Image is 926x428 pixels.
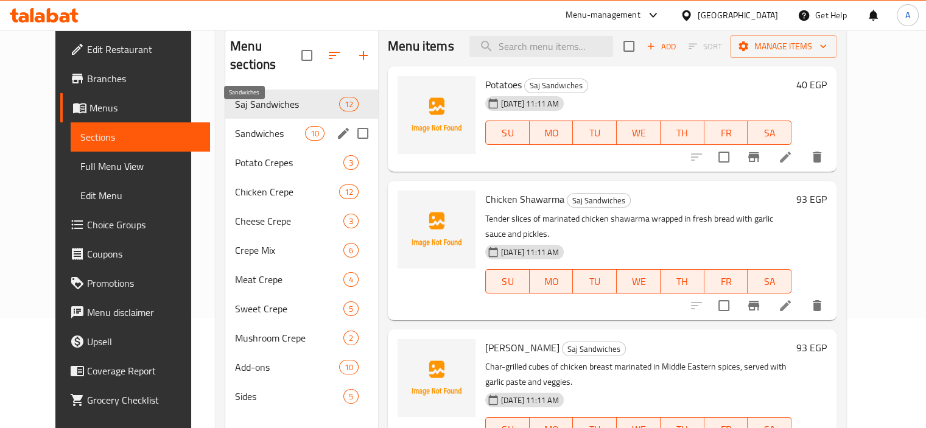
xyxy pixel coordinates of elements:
span: Menus [89,100,200,115]
span: Select section first [681,37,730,56]
div: items [343,214,359,228]
span: [DATE] 11:11 AM [496,247,564,258]
p: Char-grilled cubes of chicken breast marinated in Middle Eastern spices, served with garlic paste... [485,359,791,390]
input: search [469,36,613,57]
div: items [343,389,359,404]
a: Edit Menu [71,181,210,210]
div: Saj Sandwiches [567,193,631,208]
a: Sections [71,122,210,152]
div: Mushroom Crepe2 [225,323,378,353]
span: 12 [340,186,358,198]
button: Add [642,37,681,56]
h2: Menu items [388,37,454,55]
h6: 40 EGP [796,76,827,93]
div: items [343,243,359,258]
div: Sweet Crepe5 [225,294,378,323]
span: Meat Crepe [235,272,343,287]
a: Edit Restaurant [60,35,210,64]
span: Manage items [740,39,827,54]
button: delete [802,142,832,172]
span: Sweet Crepe [235,301,343,316]
span: FR [709,124,743,142]
span: Chicken Crepe [235,184,339,199]
span: [DATE] 11:11 AM [496,395,564,406]
span: TH [665,124,700,142]
span: 3 [344,216,358,227]
span: TH [665,273,700,290]
span: Add item [642,37,681,56]
button: Branch-specific-item [739,291,768,320]
div: Cheese Crepe3 [225,206,378,236]
a: Promotions [60,268,210,298]
a: Grocery Checklist [60,385,210,415]
a: Coverage Report [60,356,210,385]
a: Coupons [60,239,210,268]
span: Edit Restaurant [87,42,200,57]
button: TU [573,121,617,145]
button: SA [748,121,791,145]
span: Select to update [711,293,737,318]
span: Saj Sandwiches [525,79,588,93]
img: Chicken Shawarma [398,191,475,268]
span: Saj Sandwiches [235,97,339,111]
span: Choice Groups [87,217,200,232]
span: Sides [235,389,343,404]
span: A [905,9,910,22]
span: 2 [344,332,358,344]
span: Add [645,40,678,54]
span: SA [752,273,787,290]
button: SA [748,269,791,293]
span: SU [491,124,525,142]
div: Potato Crepes3 [225,148,378,177]
span: Coupons [87,247,200,261]
span: 10 [306,128,324,139]
span: 12 [340,99,358,110]
span: WE [622,124,656,142]
button: MO [530,121,573,145]
div: items [343,301,359,316]
div: Meat Crepe4 [225,265,378,294]
span: TU [578,124,612,142]
div: Crepe Mix6 [225,236,378,265]
span: Full Menu View [80,159,200,174]
span: Chicken Shawarma [485,190,564,208]
span: Saj Sandwiches [563,342,625,356]
button: edit [334,124,353,142]
span: [DATE] 11:11 AM [496,98,564,110]
img: Potatoes [398,76,475,154]
img: Shish Tawook [398,339,475,417]
nav: Menu sections [225,85,378,416]
a: Edit menu item [778,150,793,164]
div: items [339,97,359,111]
div: items [343,331,359,345]
button: FR [704,269,748,293]
span: Upsell [87,334,200,349]
span: MO [535,124,569,142]
span: MO [535,273,569,290]
button: TH [661,269,704,293]
span: 3 [344,157,358,169]
a: Edit menu item [778,298,793,313]
span: WE [622,273,656,290]
button: TH [661,121,704,145]
span: Coverage Report [87,363,200,378]
span: Potato Crepes [235,155,343,170]
button: Manage items [730,35,837,58]
span: Add-ons [235,360,339,374]
div: Sides5 [225,382,378,411]
span: Promotions [87,276,200,290]
p: Tender slices of marinated chicken shawarma wrapped in fresh bread with garlic sauce and pickles. [485,211,791,242]
span: 10 [340,362,358,373]
span: 5 [344,391,358,402]
span: Edit Menu [80,188,200,203]
div: Sandwiches10edit [225,119,378,148]
button: delete [802,291,832,320]
a: Upsell [60,327,210,356]
span: Branches [87,71,200,86]
span: Menu disclaimer [87,305,200,320]
span: Sandwiches [235,126,305,141]
div: Chicken Crepe12 [225,177,378,206]
span: Saj Sandwiches [567,194,630,208]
